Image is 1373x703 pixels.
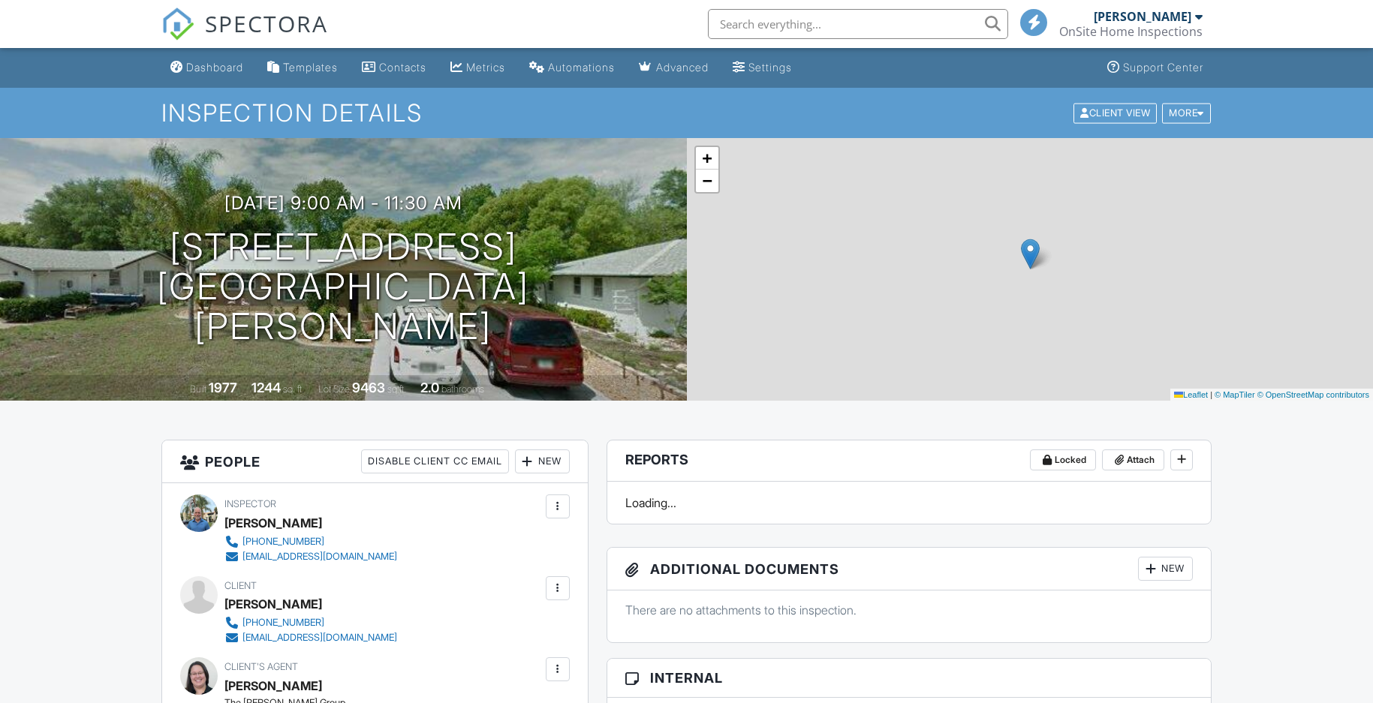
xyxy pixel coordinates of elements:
[1101,54,1209,82] a: Support Center
[224,512,322,534] div: [PERSON_NAME]
[261,54,344,82] a: Templates
[242,617,324,629] div: [PHONE_NUMBER]
[1215,390,1255,399] a: © MapTiler
[1094,9,1191,24] div: [PERSON_NAME]
[224,534,397,549] a: [PHONE_NUMBER]
[224,630,397,645] a: [EMAIL_ADDRESS][DOMAIN_NAME]
[696,147,718,170] a: Zoom in
[656,61,709,74] div: Advanced
[1072,107,1161,118] a: Client View
[164,54,249,82] a: Dashboard
[205,8,328,39] span: SPECTORA
[696,170,718,192] a: Zoom out
[209,380,237,395] div: 1977
[162,440,588,483] h3: People
[224,580,257,591] span: Client
[352,380,385,395] div: 9463
[702,171,712,190] span: −
[361,449,509,473] div: Disable Client CC Email
[1174,390,1208,399] a: Leaflet
[24,227,663,346] h1: [STREET_ADDRESS] [GEOGRAPHIC_DATA][PERSON_NAME]
[387,383,406,395] span: sq.ft.
[1059,24,1203,39] div: OnSite Home Inspections
[1021,239,1040,269] img: Marker
[379,61,426,74] div: Contacts
[224,549,397,564] a: [EMAIL_ADDRESS][DOMAIN_NAME]
[242,632,397,644] div: [EMAIL_ADDRESS][DOMAIN_NAME]
[318,383,350,395] span: Lot Size
[356,54,432,82] a: Contacts
[441,383,484,395] span: bathrooms
[702,149,712,167] span: +
[1073,103,1157,123] div: Client View
[242,551,397,563] div: [EMAIL_ADDRESS][DOMAIN_NAME]
[161,8,194,41] img: The Best Home Inspection Software - Spectora
[515,449,570,473] div: New
[224,674,322,697] a: [PERSON_NAME]
[161,20,328,52] a: SPECTORA
[242,536,324,548] div: [PHONE_NUMBER]
[283,383,304,395] span: sq. ft.
[748,61,792,74] div: Settings
[1123,61,1203,74] div: Support Center
[466,61,505,74] div: Metrics
[607,548,1212,590] h3: Additional Documents
[727,54,798,82] a: Settings
[444,54,511,82] a: Metrics
[625,602,1194,618] p: There are no attachments to this inspection.
[224,615,397,630] a: [PHONE_NUMBER]
[190,383,206,395] span: Built
[1138,557,1193,581] div: New
[420,380,439,395] div: 2.0
[523,54,621,82] a: Automations (Basic)
[186,61,243,74] div: Dashboard
[1257,390,1369,399] a: © OpenStreetMap contributors
[224,593,322,615] div: [PERSON_NAME]
[1162,103,1211,123] div: More
[224,193,462,213] h3: [DATE] 9:00 am - 11:30 am
[1210,390,1212,399] span: |
[633,54,715,82] a: Advanced
[161,100,1212,126] h1: Inspection Details
[607,659,1212,698] h3: Internal
[224,661,298,672] span: Client's Agent
[708,9,1008,39] input: Search everything...
[283,61,338,74] div: Templates
[548,61,615,74] div: Automations
[251,380,281,395] div: 1244
[224,498,276,509] span: Inspector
